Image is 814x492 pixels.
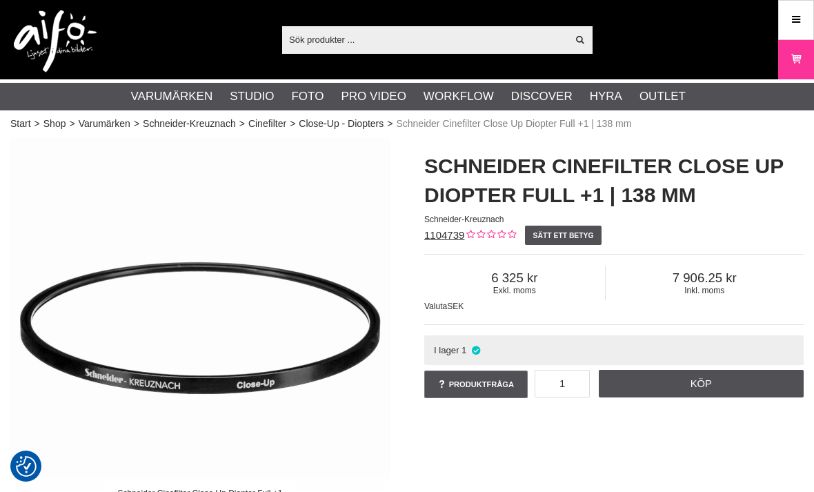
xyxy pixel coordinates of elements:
[248,117,286,131] a: Cinefilter
[424,88,494,106] a: Workflow
[424,152,804,210] h1: Schneider Cinefilter Close Up Diopter Full +1 | 138 mm
[511,88,573,106] a: Discover
[341,88,406,106] a: Pro Video
[470,345,482,355] i: I lager
[79,117,130,131] a: Varumärken
[299,117,384,131] a: Close-Up - Diopters
[606,270,804,286] span: 7 906.25
[424,229,464,241] a: 1104739
[34,117,40,131] span: >
[16,454,37,479] button: Samtyckesinställningar
[464,228,516,243] div: Kundbetyg: 0
[447,302,464,311] span: SEK
[43,117,66,131] a: Shop
[69,117,75,131] span: >
[230,88,274,106] a: Studio
[590,88,622,106] a: Hyra
[461,345,466,355] span: 1
[16,456,37,477] img: Revisit consent button
[424,286,605,295] span: Exkl. moms
[599,370,804,397] a: Köp
[282,29,567,50] input: Sök produkter ...
[291,88,324,106] a: Foto
[424,302,447,311] span: Valuta
[424,215,504,224] span: Schneider-Kreuznach
[290,117,295,131] span: >
[424,270,605,286] span: 6 325
[143,117,236,131] a: Schneider-Kreuznach
[134,117,139,131] span: >
[239,117,245,131] span: >
[639,88,686,106] a: Outlet
[10,117,31,131] a: Start
[525,226,602,245] a: Sätt ett betyg
[424,371,528,398] a: Produktfråga
[387,117,393,131] span: >
[131,88,213,106] a: Varumärken
[14,10,97,72] img: logo.png
[434,345,459,355] span: I lager
[606,286,804,295] span: Inkl. moms
[396,117,631,131] span: Schneider Cinefilter Close Up Diopter Full +1 | 138 mm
